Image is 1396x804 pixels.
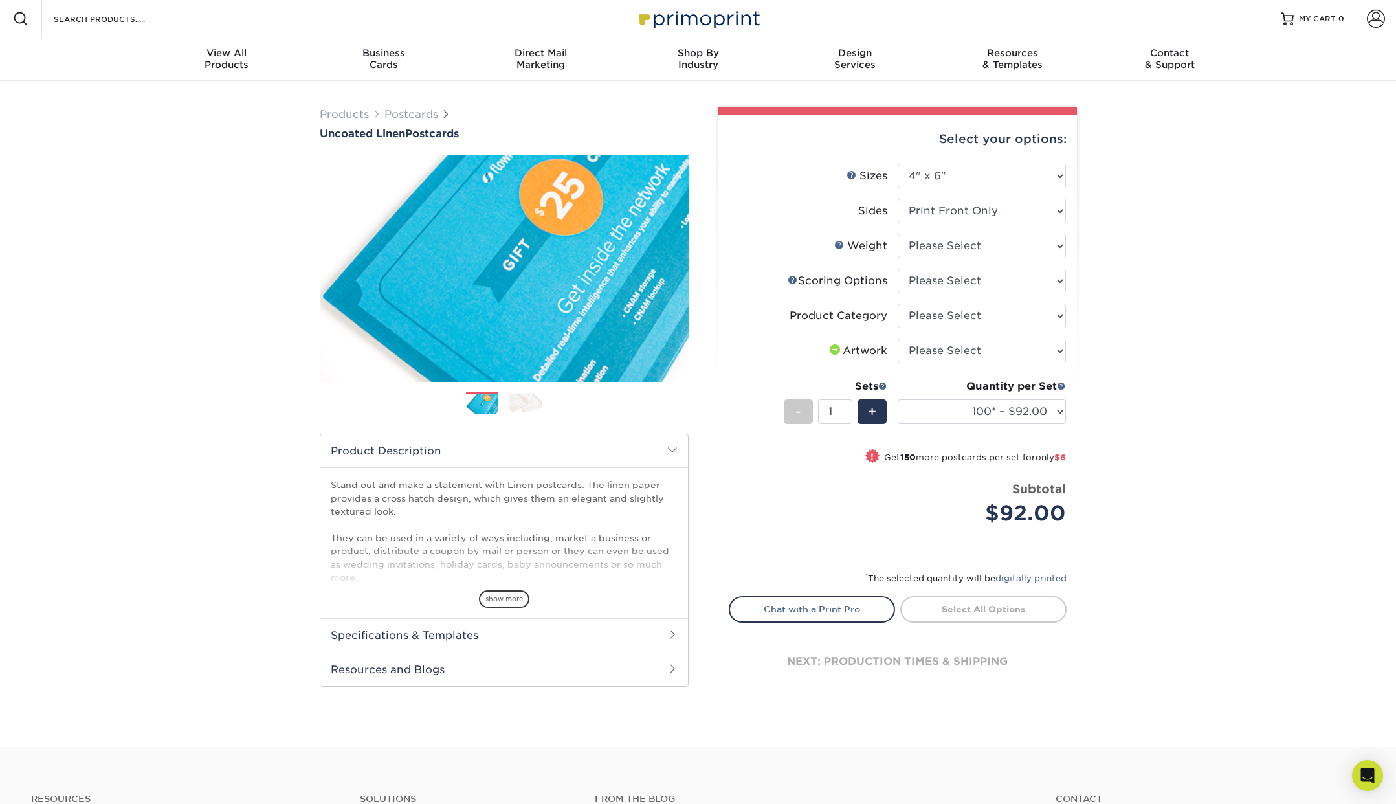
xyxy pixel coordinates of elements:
[462,39,619,81] a: Direct MailMarketing
[900,452,916,462] strong: 150
[305,47,462,59] span: Business
[934,47,1091,71] div: & Templates
[795,402,801,421] span: -
[1036,452,1066,462] span: only
[619,47,777,71] div: Industry
[148,47,305,71] div: Products
[320,128,689,140] h1: Postcards
[1299,14,1336,25] span: MY CART
[305,39,462,81] a: BusinessCards
[1352,760,1383,791] div: Open Intercom Messenger
[827,343,887,359] div: Artwork
[729,596,895,622] a: Chat with a Print Pro
[148,47,305,59] span: View All
[320,434,688,467] h2: Product Description
[462,47,619,71] div: Marketing
[320,141,689,396] img: Uncoated Linen 01
[52,11,179,27] input: SEARCH PRODUCTS.....
[1091,47,1248,59] span: Contact
[898,379,1066,394] div: Quantity per Set
[870,450,874,463] span: !
[320,618,688,652] h2: Specifications & Templates
[847,168,887,184] div: Sizes
[868,402,876,421] span: +
[995,574,1067,583] a: digitally printed
[479,590,529,608] span: show more
[634,5,763,32] img: Primoprint
[1012,482,1066,496] strong: Subtotal
[331,478,678,676] p: Stand out and make a statement with Linen postcards. The linen paper provides a cross hatch desig...
[777,39,934,81] a: DesignServices
[619,39,777,81] a: Shop ByIndustry
[384,108,438,120] a: Postcards
[858,203,887,219] div: Sides
[777,47,934,59] span: Design
[305,47,462,71] div: Cards
[619,47,777,59] span: Shop By
[320,653,688,686] h2: Resources and Blogs
[934,39,1091,81] a: Resources& Templates
[934,47,1091,59] span: Resources
[834,238,887,254] div: Weight
[466,393,498,416] img: Postcards 01
[729,115,1067,164] div: Select your options:
[907,498,1066,529] div: $92.00
[320,108,369,120] a: Products
[462,47,619,59] span: Direct Mail
[788,273,887,289] div: Scoring Options
[148,39,305,81] a: View AllProducts
[320,128,689,140] a: Uncoated LinenPostcards
[729,623,1067,700] div: next: production times & shipping
[1054,452,1066,462] span: $6
[509,393,542,413] img: Postcards 02
[865,574,1067,583] small: The selected quantity will be
[1091,39,1248,81] a: Contact& Support
[777,47,934,71] div: Services
[884,452,1066,465] small: Get more postcards per set for
[1091,47,1248,71] div: & Support
[900,596,1067,622] a: Select All Options
[790,308,887,324] div: Product Category
[320,128,405,140] span: Uncoated Linen
[784,379,887,394] div: Sets
[1338,14,1344,23] span: 0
